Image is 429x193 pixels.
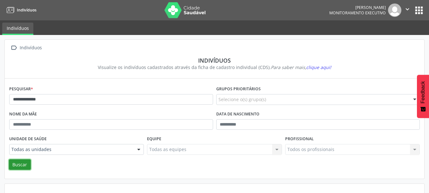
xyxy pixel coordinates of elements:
button:  [401,3,413,17]
span: Feedback [420,81,426,103]
div: [PERSON_NAME] [329,5,386,10]
label: Profissional [285,134,314,144]
a:  Indivíduos [9,43,43,52]
label: Unidade de saúde [9,134,47,144]
div: Indivíduos [14,57,415,64]
label: Pesquisar [9,84,33,94]
i:  [404,6,411,13]
span: Todas as unidades [11,146,131,153]
label: Grupos prioritários [216,84,261,94]
label: Nome da mãe [9,109,37,119]
button: Feedback - Mostrar pesquisa [417,75,429,118]
button: Buscar [9,159,31,170]
button: apps [413,5,425,16]
a: Indivíduos [4,5,37,15]
span: Selecione o(s) grupo(s) [218,96,266,103]
label: Data de nascimento [216,109,259,119]
span: Monitoramento Executivo [329,10,386,16]
div: Visualize os indivíduos cadastrados através da ficha de cadastro individual (CDS). [14,64,415,71]
label: Equipe [147,134,161,144]
span: clique aqui! [306,64,331,70]
a: Indivíduos [2,23,33,35]
div: Indivíduos [18,43,43,52]
img: img [388,3,401,17]
i:  [9,43,18,52]
span: Indivíduos [17,7,37,13]
i: Para saber mais, [271,64,331,70]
